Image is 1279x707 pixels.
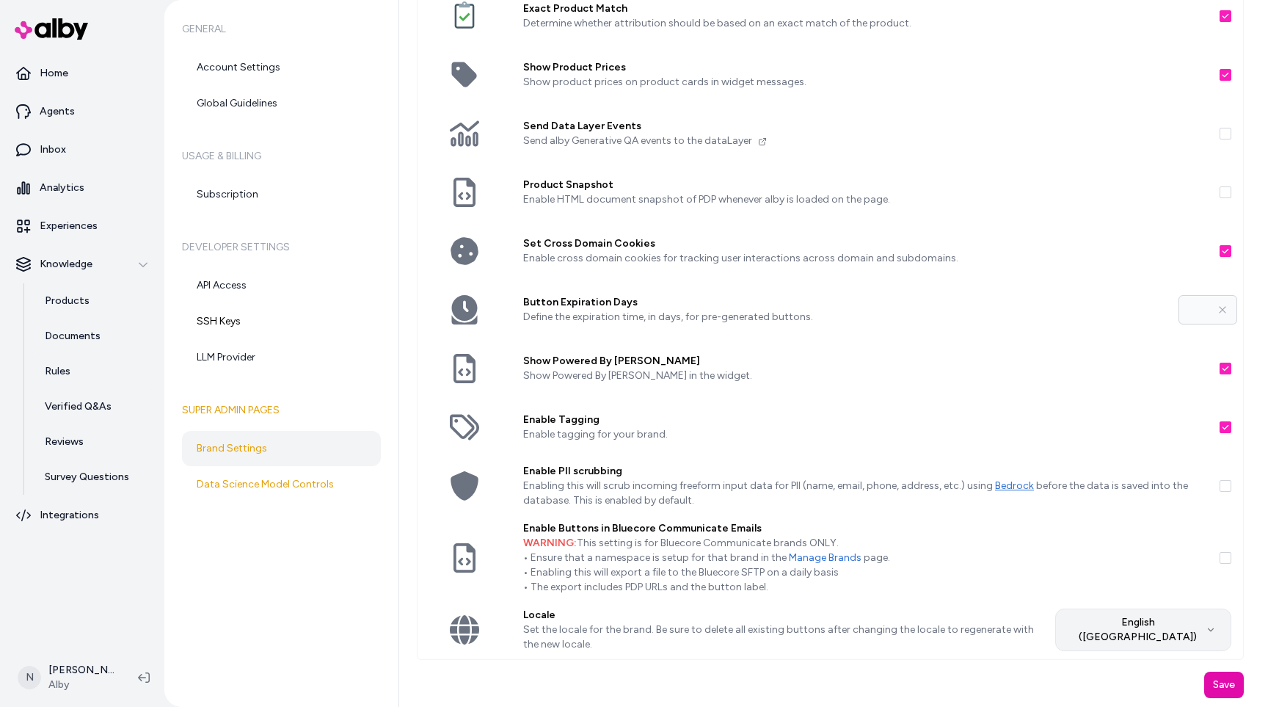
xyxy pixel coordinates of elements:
p: Set the locale for the brand. Be sure to delete all existing buttons after changing the locale to... [523,623,1043,652]
a: Survey Questions [30,460,158,495]
label: Show Product Prices [523,60,1208,75]
h6: Usage & Billing [182,136,381,177]
label: Enable Buttons in Bluecore Communicate Emails [523,521,1208,536]
a: Account Settings [182,50,381,85]
a: Integrations [6,498,158,533]
button: Knowledge [6,247,158,282]
p: Enabling this will scrub incoming freeform input data for PII (name, email, phone, address, etc.)... [523,479,1208,508]
label: Set Cross Domain Cookies [523,236,1208,251]
a: Inbox [6,132,158,167]
p: Verified Q&As [45,399,112,414]
a: SSH Keys [182,304,381,339]
label: Enable PII scrubbing [523,464,1208,479]
p: Inbox [40,142,66,157]
p: Documents [45,329,101,344]
p: Determine whether attribution should be based on an exact match of the product. [523,16,1208,31]
label: Send Data Layer Events [523,119,1208,134]
a: Home [6,56,158,91]
h6: Super Admin Pages [182,390,381,431]
p: Survey Questions [45,470,129,485]
p: Rules [45,364,70,379]
p: Reviews [45,435,84,449]
span: Alby [48,678,114,692]
h6: General [182,9,381,50]
p: Enable HTML document snapshot of PDP whenever alby is loaded on the page. [523,192,1208,207]
a: Verified Q&As [30,389,158,424]
label: Exact Product Match [523,1,1208,16]
p: Show product prices on product cards in widget messages. [523,75,1208,90]
img: alby Logo [15,18,88,40]
p: Send alby Generative QA events to the dataLayer [523,134,1208,148]
label: Product Snapshot [523,178,1208,192]
span: N [18,666,41,689]
p: Enable cross domain cookies for tracking user interactions across domain and subdomains. [523,251,1208,266]
a: Rules [30,354,158,389]
p: Products [45,294,90,308]
a: Agents [6,94,158,129]
label: Show Powered By [PERSON_NAME] [523,354,1208,369]
a: Subscription [182,177,381,212]
a: API Access [182,268,381,303]
a: Bedrock [995,479,1034,492]
p: Experiences [40,219,98,233]
p: Knowledge [40,257,92,272]
a: Brand Settings [182,431,381,466]
a: Documents [30,319,158,354]
p: Analytics [40,181,84,195]
p: This setting is for Bluecore Communicate brands ONLY. • Ensure that a namespace is setup for that... [523,536,1208,595]
p: Agents [40,104,75,119]
a: Experiences [6,209,158,244]
a: Analytics [6,170,158,206]
p: [PERSON_NAME] [48,663,114,678]
button: N[PERSON_NAME]Alby [9,654,126,701]
p: Show Powered By [PERSON_NAME] in the widget. [523,369,1208,383]
p: Enable tagging for your brand. [523,427,1208,442]
span: WARNING: [523,537,577,549]
a: Global Guidelines [182,86,381,121]
a: Reviews [30,424,158,460]
p: Home [40,66,68,81]
label: Button Expiration Days [523,295,1167,310]
a: LLM Provider [182,340,381,375]
p: Define the expiration time, in days, for pre-generated buttons. [523,310,1167,325]
label: Locale [523,608,1043,623]
a: Products [30,283,158,319]
p: Integrations [40,508,99,523]
h6: Developer Settings [182,227,381,268]
button: Save [1204,672,1244,698]
a: Data Science Model Controls [182,467,381,502]
label: Enable Tagging [523,413,1208,427]
a: Manage Brands [789,551,861,564]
